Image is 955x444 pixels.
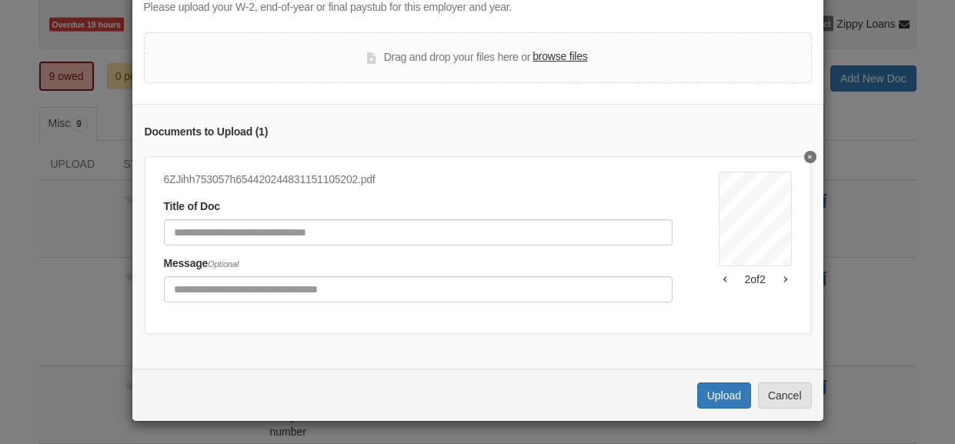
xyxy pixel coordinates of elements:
input: Document Title [164,219,673,245]
button: Upload [697,382,751,409]
div: Drag and drop your files here or [367,48,587,67]
button: Cancel [758,382,812,409]
label: Message [164,255,239,272]
button: Delete undefined [804,151,816,163]
div: 6ZJihh753057h654420244831151105202.pdf [164,172,673,189]
span: Optional [208,259,239,269]
label: Title of Doc [164,199,220,215]
input: Include any comments on this document [164,276,673,302]
div: 2 of 2 [719,272,792,287]
label: browse files [533,48,587,65]
div: Documents to Upload ( 1 ) [145,124,811,141]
